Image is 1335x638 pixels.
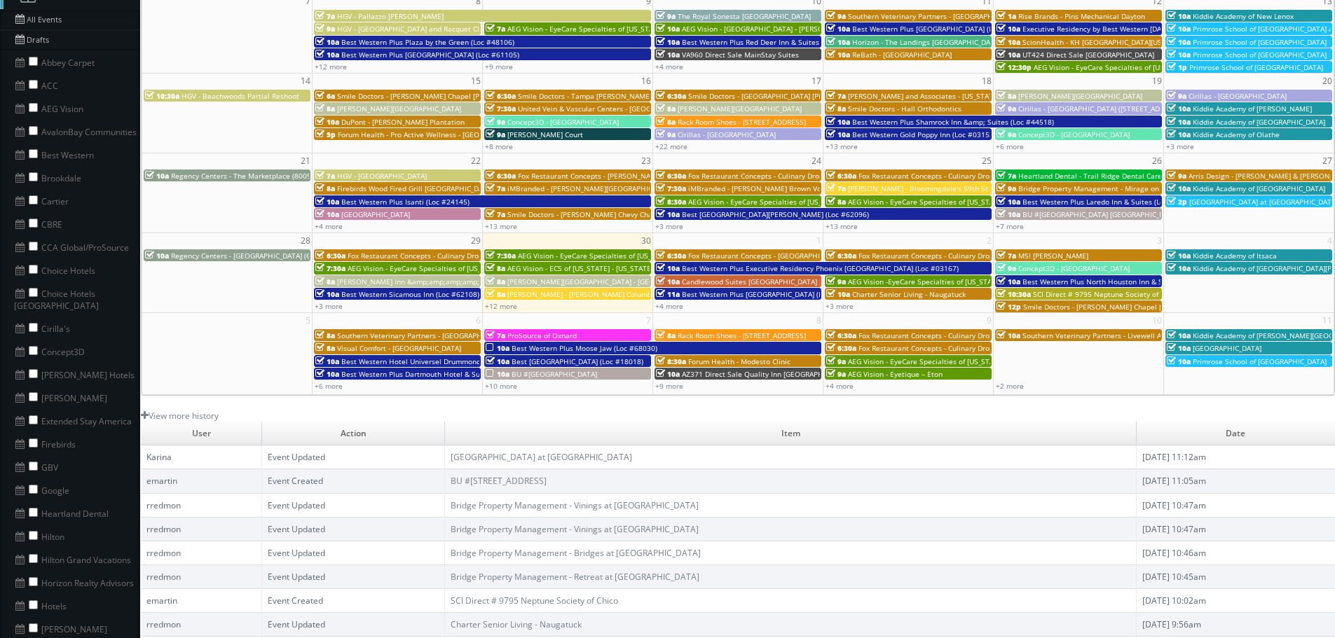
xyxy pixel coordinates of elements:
[1167,331,1191,340] span: 10a
[997,183,1016,193] span: 9a
[337,24,488,34] span: HGV - [GEOGRAPHIC_DATA] and Racquet Club
[445,422,1137,445] td: Item
[826,11,846,21] span: 9a
[1167,263,1191,273] span: 10a
[507,183,694,193] span: iMBranded - [PERSON_NAME][GEOGRAPHIC_DATA] BMW
[997,104,1016,113] span: 9a
[1167,343,1191,353] span: 10a
[688,197,917,207] span: AEG Vision - EyeCare Specialties of [US_STATE] - A1A Family EyeCare
[315,301,343,311] a: +3 more
[682,50,799,60] span: VA960 Direct Sale MainStay Suites
[848,183,988,193] span: [PERSON_NAME] - Bloomingdale's 59th St
[1136,422,1335,445] td: Date
[826,301,854,311] a: +3 more
[485,301,517,311] a: +12 more
[858,171,1080,181] span: Fox Restaurant Concepts - Culinary Dropout - [GEOGRAPHIC_DATA]
[655,62,683,71] a: +4 more
[299,233,312,248] span: 28
[997,50,1020,60] span: 10a
[682,263,959,273] span: Best Western Plus Executive Residency Phoenix [GEOGRAPHIC_DATA] (Loc #03167)
[451,475,547,487] a: BU #[STREET_ADDRESS]
[341,369,538,379] span: Best Western Plus Dartmouth Hotel & Suites (Loc #65013)
[1193,183,1325,193] span: Kiddie Academy of [GEOGRAPHIC_DATA]
[656,331,676,340] span: 8a
[315,381,343,391] a: +6 more
[1018,183,1217,193] span: Bridge Property Management - Mirage on [PERSON_NAME]
[1136,469,1335,493] td: [DATE] 11:05am
[507,117,619,127] span: Concept3D - [GEOGRAPHIC_DATA]
[1193,50,1327,60] span: Primrose School of [GEOGRAPHIC_DATA]
[688,171,910,181] span: Fox Restaurant Concepts - Culinary Dropout - [GEOGRAPHIC_DATA]
[997,331,1020,340] span: 10a
[485,62,513,71] a: +9 more
[997,302,1021,312] span: 12p
[1018,251,1088,261] span: MSI [PERSON_NAME]
[985,313,993,328] span: 9
[262,422,445,445] td: Action
[826,24,850,34] span: 10a
[682,277,888,286] span: Candlewood Suites [GEOGRAPHIC_DATA] [GEOGRAPHIC_DATA]
[1151,74,1163,88] span: 19
[304,313,312,328] span: 5
[826,289,850,299] span: 10a
[486,369,509,379] span: 10a
[848,369,943,379] span: AEG Vision - Eyetique – Eton
[656,11,676,21] span: 9a
[512,356,643,366] span: Best [GEOGRAPHIC_DATA] (Loc #18018)
[1034,62,1281,72] span: AEG Vision - EyeCare Specialties of [US_STATE] – Cascade Family Eye Care
[315,62,347,71] a: +12 more
[815,313,823,328] span: 8
[341,117,465,127] span: DuPont - [PERSON_NAME] Plantation
[337,11,444,21] span: HGV - Pallazzo [PERSON_NAME]
[486,130,505,139] span: 9a
[315,343,335,353] span: 8a
[1167,11,1191,21] span: 10a
[997,277,1020,286] span: 10a
[1022,277,1225,286] span: Best Western Plus North Houston Inn & Suites (Loc #44475)
[1167,37,1191,47] span: 10a
[486,263,505,273] span: 8a
[1167,24,1191,34] span: 10a
[315,130,336,139] span: 5p
[656,197,686,207] span: 8:30a
[826,381,854,391] a: +4 more
[655,221,683,231] a: +3 more
[656,91,686,101] span: 6:30a
[315,221,343,231] a: +4 more
[826,277,846,286] span: 9a
[315,277,335,286] span: 8a
[826,251,856,261] span: 6:30a
[474,313,482,328] span: 6
[826,356,846,366] span: 9a
[171,171,317,181] span: Regency Centers - The Marketplace (80099)
[656,356,686,366] span: 8:30a
[848,11,1077,21] span: Southern Veterinary Partners - [GEOGRAPHIC_DATA][PERSON_NAME]
[997,130,1016,139] span: 9a
[451,618,582,630] a: Charter Senior Living - Naugatuck
[1018,263,1130,273] span: Concept3D - [GEOGRAPHIC_DATA]
[1022,24,1217,34] span: Executive Residency by Best Western [DATE] (Loc #44764)
[1189,91,1287,101] span: Cirillas - [GEOGRAPHIC_DATA]
[1167,117,1191,127] span: 10a
[486,104,516,113] span: 7:30a
[826,343,856,353] span: 6:30a
[348,251,569,261] span: Fox Restaurant Concepts - Culinary Dropout - [GEOGRAPHIC_DATA]
[682,369,852,379] span: AZ371 Direct Sale Quality Inn [GEOGRAPHIC_DATA]
[451,547,701,559] a: Bridge Property Management - Bridges at [GEOGRAPHIC_DATA]
[315,209,339,219] span: 10a
[985,233,993,248] span: 2
[1167,171,1186,181] span: 9a
[678,104,802,113] span: [PERSON_NAME][GEOGRAPHIC_DATA]
[1022,37,1188,47] span: ScionHealth - KH [GEOGRAPHIC_DATA][US_STATE]
[451,451,632,463] a: [GEOGRAPHIC_DATA] at [GEOGRAPHIC_DATA]
[1018,11,1145,21] span: Rise Brands - Pins Mechanical Dayton
[852,50,952,60] span: ReBath - [GEOGRAPHIC_DATA]
[315,104,335,113] span: 8a
[678,117,806,127] span: Rack Room Shoes - [STREET_ADDRESS]
[485,141,513,151] a: +8 more
[1193,356,1327,366] span: Primrose School of [GEOGRAPHIC_DATA]
[656,183,686,193] span: 7:30a
[507,24,778,34] span: AEG Vision - EyeCare Specialties of [US_STATE] – EyeCare in [GEOGRAPHIC_DATA]
[1167,50,1191,60] span: 10a
[1193,117,1325,127] span: Kiddie Academy of [GEOGRAPHIC_DATA]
